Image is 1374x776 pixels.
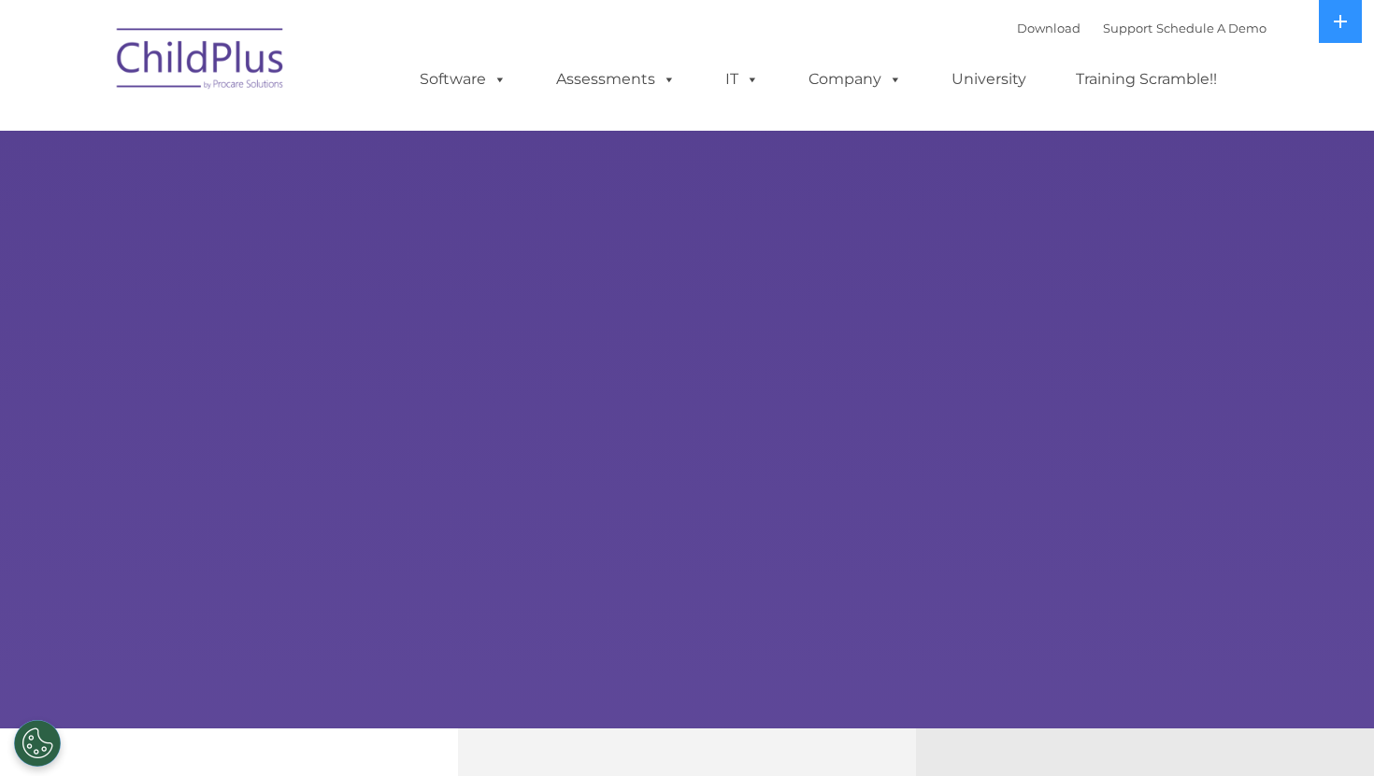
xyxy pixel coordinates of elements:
[790,61,921,98] a: Company
[1017,21,1267,35] font: |
[1017,21,1081,35] a: Download
[1057,61,1236,98] a: Training Scramble!!
[401,61,525,98] a: Software
[1103,21,1152,35] a: Support
[933,61,1045,98] a: University
[107,15,294,108] img: ChildPlus by Procare Solutions
[14,720,61,767] button: Cookies Settings
[1156,21,1267,35] a: Schedule A Demo
[707,61,778,98] a: IT
[537,61,694,98] a: Assessments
